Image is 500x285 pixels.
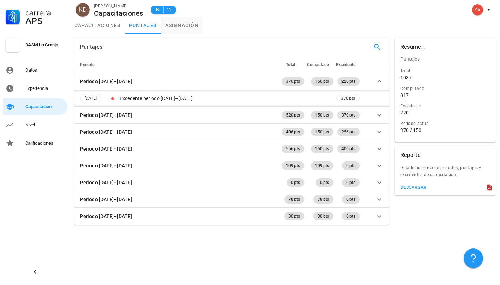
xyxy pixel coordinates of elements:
div: Computado [400,85,490,92]
span: 150 pts [315,77,329,86]
div: Calificaciones [25,140,65,146]
span: Excedente [336,62,355,67]
div: Excedente [400,102,490,110]
span: 150 pts [315,145,329,153]
div: avatar [472,4,483,15]
td: Excedente periodo [DATE]–[DATE] [118,90,335,107]
div: Periodo [DATE]–[DATE] [80,195,132,203]
div: Puntajes [80,38,102,56]
div: Experiencia [25,86,65,91]
span: Computado [307,62,329,67]
div: descargar [400,185,427,190]
div: [PERSON_NAME] [94,2,144,9]
div: Periodo [DATE]–[DATE] [80,78,132,85]
div: Carrera [25,8,65,17]
a: asignación [161,17,203,34]
div: APS [25,17,65,25]
span: 78 pts [288,195,300,204]
div: Resumen [400,38,425,56]
div: 370 / 150 [400,127,490,133]
span: [DATE] [85,94,97,102]
span: 30 pts [288,212,300,220]
div: Total [400,67,490,74]
a: Calificaciones [3,135,67,152]
button: descargar [398,183,429,192]
span: Total [286,62,295,67]
span: 370 pts [286,77,300,86]
span: 78 pts [318,195,329,204]
span: 406 pts [341,145,355,153]
a: Datos [3,62,67,79]
span: 220 pts [341,77,355,86]
div: Periodo [DATE]–[DATE] [80,212,132,220]
th: Periodo [74,56,280,73]
div: 1037 [400,74,412,81]
div: Periodo actual [400,120,490,127]
span: 150 pts [315,128,329,136]
span: 12 [166,6,172,13]
div: 220 [400,110,409,116]
div: Periodo [DATE]–[DATE] [80,179,132,186]
span: Periodo [80,62,95,67]
div: Reporte [400,146,421,164]
span: 150 pts [315,111,329,119]
span: 370 pts [341,111,355,119]
a: Nivel [3,117,67,133]
span: 0 pts [346,212,355,220]
div: Periodo [DATE]–[DATE] [80,128,132,136]
a: Capacitación [3,98,67,115]
span: 556 pts [286,145,300,153]
div: Nivel [25,122,65,128]
div: Capacitaciones [94,9,144,17]
th: Excedente [335,56,361,73]
span: 520 pts [286,111,300,119]
a: capacitaciones [70,17,125,34]
th: Computado [306,56,335,73]
div: Capacitación [25,104,65,110]
span: 370 pts [341,94,355,102]
span: 0 pts [346,161,355,170]
span: 0 pts [320,178,329,187]
div: Periodo [DATE]–[DATE] [80,111,132,119]
div: DASM La Granja [25,42,65,48]
div: avatar [76,3,90,17]
span: B [155,6,160,13]
th: Total [280,56,306,73]
div: Datos [25,67,65,73]
a: puntajes [125,17,161,34]
div: 817 [400,92,409,98]
div: Periodo [DATE]–[DATE] [80,162,132,170]
div: Periodo [DATE]–[DATE] [80,145,132,153]
div: Puntajes [395,51,496,67]
span: 256 pts [341,128,355,136]
span: 0 pts [291,178,300,187]
a: Experiencia [3,80,67,97]
span: 109 pts [286,161,300,170]
div: Detalle histórico de periodos, puntajes y excedentes de capacitación. [395,164,496,183]
span: KD [79,3,87,17]
span: 30 pts [318,212,329,220]
span: 406 pts [286,128,300,136]
span: 0 pts [346,195,355,204]
span: 109 pts [315,161,329,170]
span: 0 pts [346,178,355,187]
